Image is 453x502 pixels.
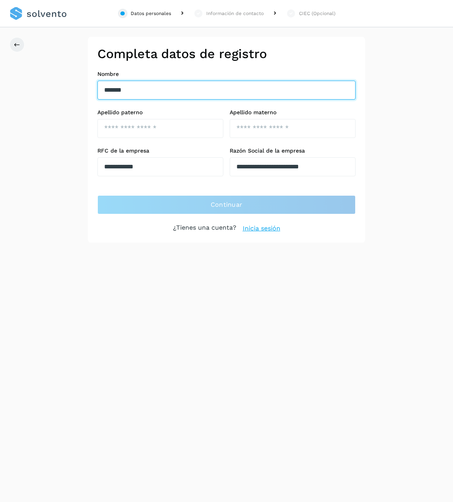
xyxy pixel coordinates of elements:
[97,147,223,154] label: RFC de la empresa
[97,109,223,116] label: Apellido paterno
[243,224,280,233] a: Inicia sesión
[230,109,356,116] label: Apellido materno
[230,147,356,154] label: Razón Social de la empresa
[299,10,335,17] div: CIEC (Opcional)
[97,46,356,61] h2: Completa datos de registro
[173,224,236,233] p: ¿Tienes una cuenta?
[97,71,356,77] label: Nombre
[131,10,171,17] div: Datos personales
[206,10,264,17] div: Información de contacto
[211,200,243,209] span: Continuar
[97,195,356,214] button: Continuar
